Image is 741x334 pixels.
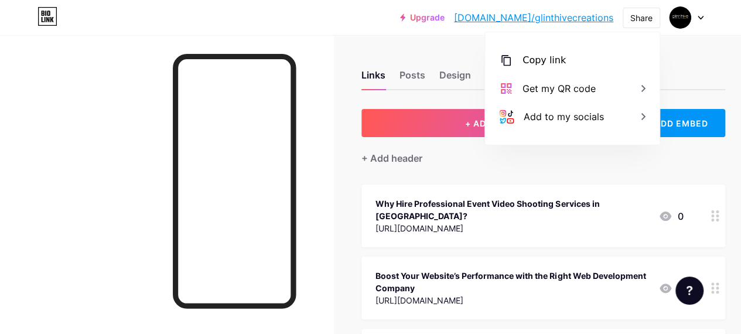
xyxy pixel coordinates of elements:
div: Share [630,12,653,24]
div: Posts [399,68,425,89]
div: Copy link [523,53,566,67]
div: Design [439,68,471,89]
div: + Add header [361,151,422,165]
div: Why Hire Professional Event Video Shooting Services in [GEOGRAPHIC_DATA]? [375,197,649,222]
div: Get my QR code [523,81,596,96]
div: [URL][DOMAIN_NAME] [375,222,649,234]
div: 0 [658,209,683,223]
div: Links [361,68,385,89]
div: + ADD EMBED [629,109,725,137]
a: [DOMAIN_NAME]/glinthivecreations [454,11,613,25]
button: + ADD LINK [361,109,619,137]
div: Boost Your Website’s Performance with the Right Web Development Company [375,270,649,294]
div: [URL][DOMAIN_NAME] [375,294,649,306]
img: glinthivecreations [669,6,691,29]
a: Upgrade [400,13,445,22]
span: + ADD LINK [465,118,515,128]
div: 0 [658,281,683,295]
div: Add to my socials [524,110,604,124]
